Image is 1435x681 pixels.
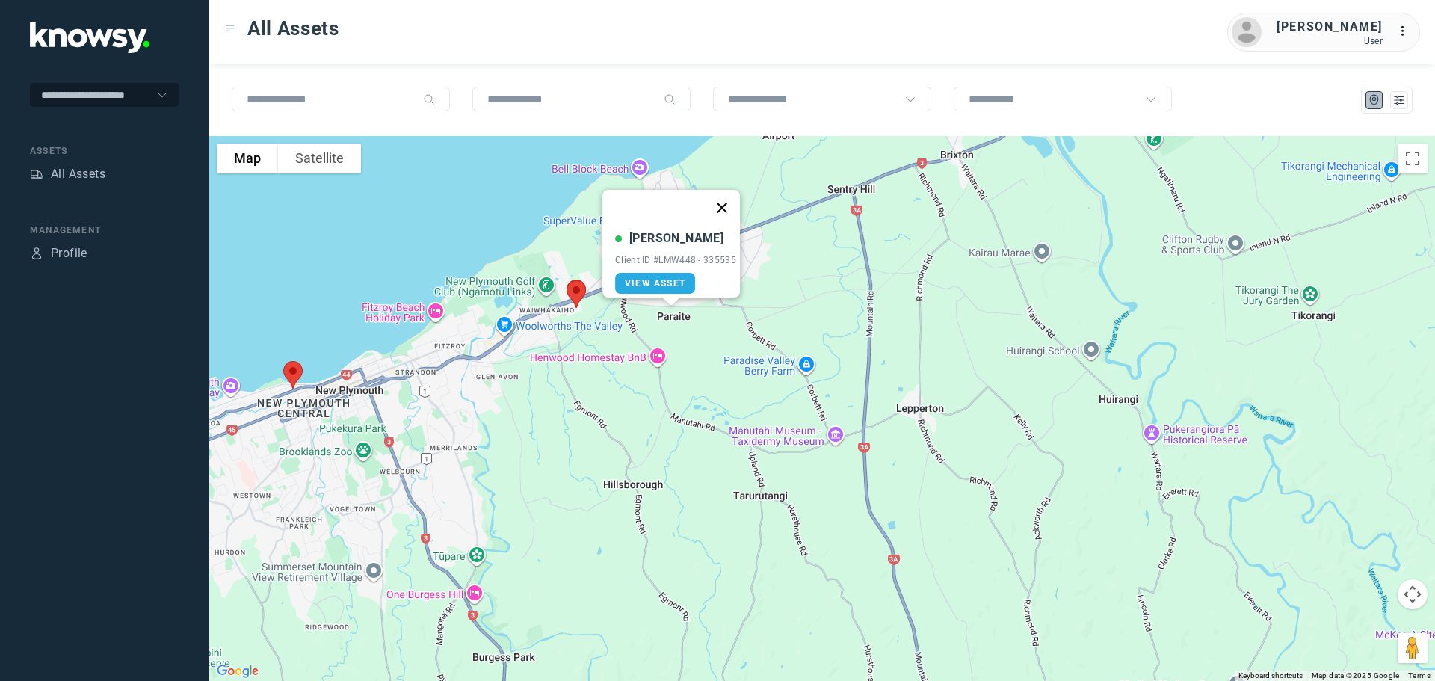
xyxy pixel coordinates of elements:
div: Map [1368,93,1381,107]
div: Management [30,224,179,237]
div: : [1398,22,1416,43]
div: [PERSON_NAME] [629,229,723,247]
div: [PERSON_NAME] [1277,18,1383,36]
img: Google [213,662,262,681]
button: Close [704,190,740,226]
div: Assets [30,167,43,181]
a: AssetsAll Assets [30,165,105,183]
a: ProfileProfile [30,244,87,262]
div: Search [423,93,435,105]
img: avatar.png [1232,17,1262,47]
button: Show satellite imagery [278,144,361,173]
button: Show street map [217,144,278,173]
div: Profile [51,244,87,262]
tspan: ... [1398,25,1413,37]
div: User [1277,36,1383,46]
span: Map data ©2025 Google [1312,671,1399,680]
button: Drag Pegman onto the map to open Street View [1398,633,1428,663]
button: Keyboard shortcuts [1238,671,1303,681]
div: : [1398,22,1416,40]
div: Profile [30,247,43,260]
div: List [1392,93,1406,107]
span: All Assets [247,15,339,42]
button: Map camera controls [1398,579,1428,609]
button: Toggle fullscreen view [1398,144,1428,173]
div: All Assets [51,165,105,183]
a: View Asset [615,273,695,294]
img: Application Logo [30,22,149,53]
span: View Asset [625,278,685,289]
div: Search [664,93,676,105]
div: Toggle Menu [225,23,235,34]
div: Assets [30,144,179,158]
a: Terms (opens in new tab) [1408,671,1431,680]
a: Open this area in Google Maps (opens a new window) [213,662,262,681]
div: Client ID #LMW448 - 335535 [615,255,736,265]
